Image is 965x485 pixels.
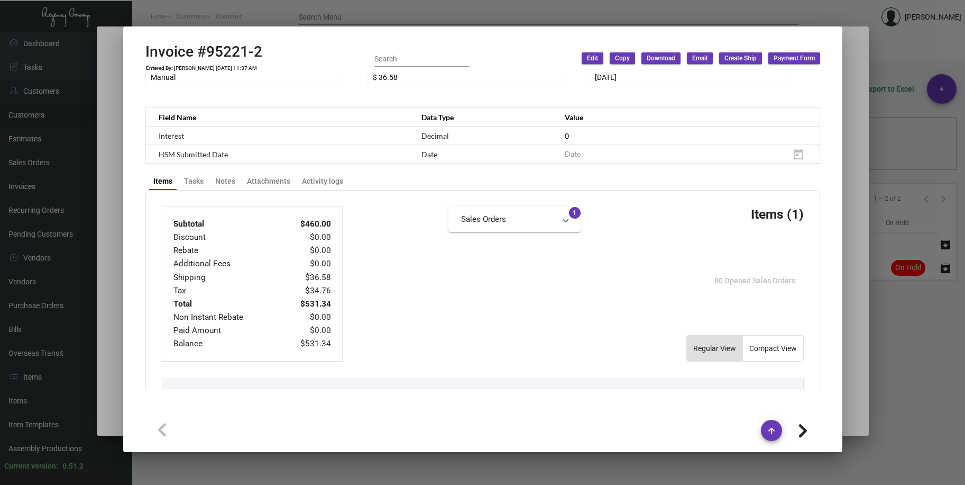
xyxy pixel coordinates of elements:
button: Payment Form [768,52,820,64]
td: $531.34 [282,337,332,351]
span: 80 Opened Sales Orders [714,276,795,285]
td: $36.58 [282,271,332,284]
td: Entered By: [145,65,173,71]
td: Tax [173,284,282,298]
td: $34.76 [282,284,332,298]
span: Decimal [421,131,449,140]
mat-panel-title: Sales Orders [461,213,555,226]
th: Value [554,108,820,127]
td: $0.00 [282,244,332,257]
mat-expansion-panel-header: Sales Orders [448,206,581,232]
td: $0.00 [282,257,332,271]
div: Activity logs [302,176,343,187]
span: Payment Form [774,54,815,63]
span: Date [421,150,437,159]
button: Open calendar [790,146,807,163]
th: Field Name [145,108,411,127]
td: [PERSON_NAME] [DATE] 11:37 AM [173,65,258,71]
td: Additional Fees [173,257,282,271]
td: $531.34 [282,298,332,311]
span: Edit [587,54,598,63]
h2: Invoice #95221-2 [145,43,262,61]
button: Email [687,52,713,64]
span: Download [647,54,675,63]
div: Tasks [184,176,204,187]
h3: Items (1) [751,206,804,222]
button: Regular View [687,336,742,361]
button: Edit [582,52,603,64]
input: Date [565,148,789,159]
button: Compact View [743,336,803,361]
td: Shipping [173,271,282,284]
td: $460.00 [282,218,332,231]
td: Rebate [173,244,282,257]
td: Non Instant Rebate [173,311,282,324]
td: $0.00 [282,324,332,337]
div: 0.51.2 [62,461,84,472]
span: Copy [615,54,630,63]
td: Subtotal [173,218,282,231]
td: Discount [173,231,282,244]
td: Balance [173,337,282,351]
button: Download [641,52,681,64]
span: Interest [159,131,184,140]
td: $0.00 [282,311,332,324]
div: Notes [215,176,235,187]
span: Create Ship [724,54,757,63]
th: Data Type [411,108,554,127]
span: HSM Submitted Date [159,150,228,159]
span: Manual [151,73,176,82]
td: Paid Amount [173,324,282,337]
td: Total [173,298,282,311]
button: Copy [610,52,635,64]
td: $0.00 [282,231,332,244]
button: 80 Opened Sales Orders [706,271,804,290]
div: Attachments [247,176,290,187]
span: Email [692,54,707,63]
div: Items [153,176,172,187]
div: Current version: [4,461,58,472]
button: Create Ship [719,52,762,64]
